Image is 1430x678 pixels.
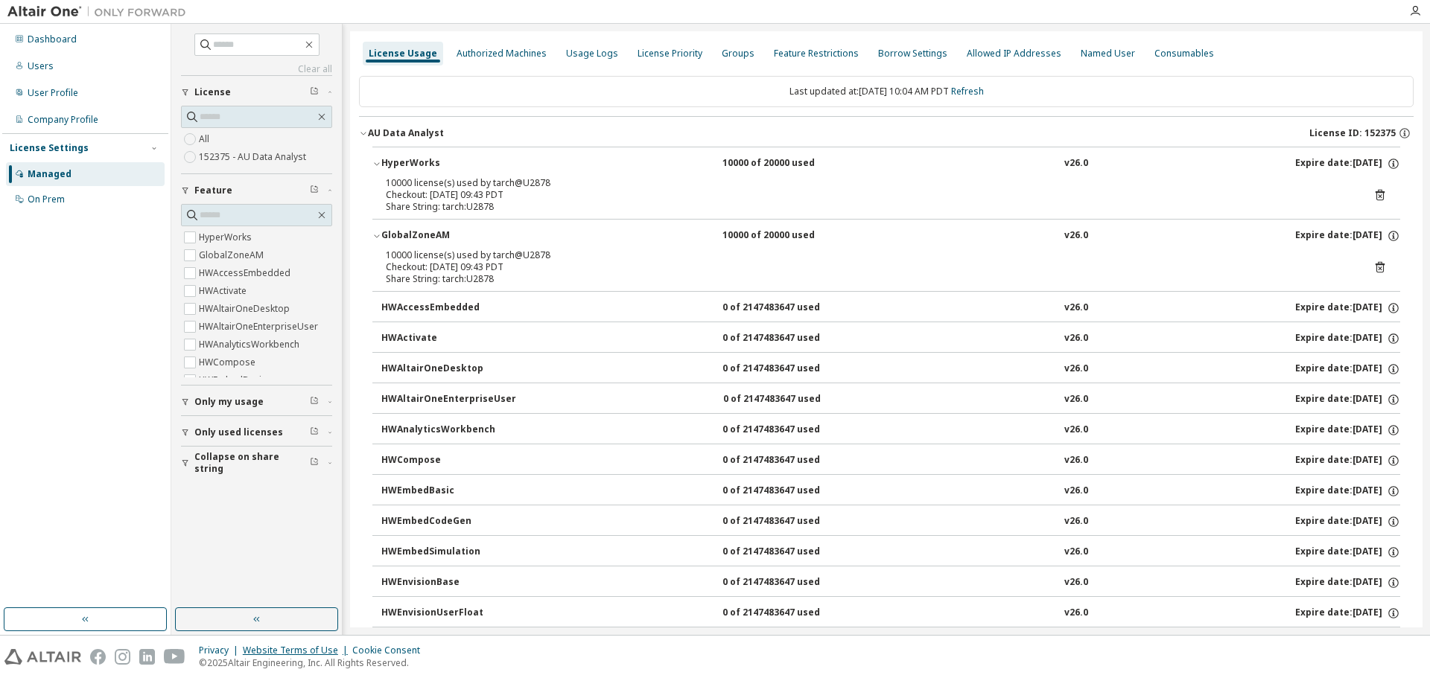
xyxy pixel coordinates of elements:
div: 0 of 2147483647 used [722,423,857,437]
img: linkedin.svg [139,649,155,665]
button: HWEnvisionUserFloat0 of 2147483647 usedv26.0Expire date:[DATE] [381,597,1400,630]
div: Expire date: [DATE] [1295,157,1400,170]
button: HWAltairOneEnterpriseUser0 of 2147483647 usedv26.0Expire date:[DATE] [381,383,1400,416]
label: HWAccessEmbedded [199,264,293,282]
div: HWAnalyticsWorkbench [381,423,515,437]
div: Managed [28,168,71,180]
label: HWActivate [199,282,250,300]
button: HWAnalyticsWorkbench0 of 2147483647 usedv26.0Expire date:[DATE] [381,414,1400,447]
div: v26.0 [1064,301,1088,315]
div: v26.0 [1064,332,1088,345]
div: License Usage [369,48,437,60]
div: Borrow Settings [878,48,947,60]
div: 10000 of 20000 used [722,229,857,243]
div: v26.0 [1064,484,1088,498]
label: HWAltairOneDesktop [199,300,293,318]
div: Last updated at: [DATE] 10:04 AM PDT [359,76,1414,107]
p: © 2025 Altair Engineering, Inc. All Rights Reserved. [199,656,429,669]
img: altair_logo.svg [4,649,81,665]
button: HWActivate0 of 2147483647 usedv26.0Expire date:[DATE] [381,322,1400,355]
label: HWEmbedBasic [199,371,269,389]
div: Expire date: [DATE] [1295,332,1400,345]
div: 0 of 2147483647 used [722,576,857,589]
div: HWEmbedSimulation [381,546,515,559]
div: v26.0 [1064,393,1088,406]
label: GlobalZoneAM [199,246,267,264]
div: v26.0 [1064,454,1088,467]
div: 10000 license(s) used by tarch@U2878 [386,249,1351,261]
button: HWEnvisionBase0 of 2147483647 usedv26.0Expire date:[DATE] [381,566,1400,599]
div: User Profile [28,87,78,99]
span: Collapse on share string [194,451,310,475]
div: 0 of 2147483647 used [722,362,857,376]
label: HyperWorks [199,228,255,246]
button: AU Data AnalystLicense ID: 152375 [359,117,1414,150]
div: v26.0 [1064,576,1088,589]
button: HWAltairOneDesktop0 of 2147483647 usedv26.0Expire date:[DATE] [381,353,1400,386]
label: HWCompose [199,354,258,371]
div: HWEnvisionUserFloat [381,607,515,620]
div: Allowed IP Addresses [967,48,1061,60]
div: Expire date: [DATE] [1295,423,1400,437]
button: Feature [181,174,332,207]
div: Authorized Machines [457,48,547,60]
div: 0 of 2147483647 used [722,515,857,528]
span: Clear filter [310,426,319,438]
div: 0 of 2147483647 used [722,484,857,498]
span: Clear filter [310,185,319,196]
img: youtube.svg [164,649,185,665]
div: v26.0 [1064,607,1088,620]
div: Share String: tarch:U2878 [386,273,1351,285]
span: Clear filter [310,396,319,408]
label: HWAnalyticsWorkbench [199,336,302,354]
div: Checkout: [DATE] 09:43 PDT [386,189,1351,201]
button: HWAccessEmbedded0 of 2147483647 usedv26.0Expire date:[DATE] [381,292,1400,324]
div: v26.0 [1064,546,1088,559]
label: 152375 - AU Data Analyst [199,148,309,166]
button: License [181,76,332,109]
div: Consumables [1154,48,1214,60]
label: HWAltairOneEnterpriseUser [199,318,321,336]
div: Users [28,60,54,72]
img: facebook.svg [90,649,106,665]
div: v26.0 [1064,229,1088,243]
div: Share String: tarch:U2878 [386,201,1351,213]
button: GlobalZoneAM10000 of 20000 usedv26.0Expire date:[DATE] [372,220,1400,252]
div: HWEmbedCodeGen [381,515,515,528]
span: Only used licenses [194,426,283,438]
button: HWEmbedBasic0 of 2147483647 usedv26.0Expire date:[DATE] [381,475,1400,508]
span: Only my usage [194,396,264,408]
div: Cookie Consent [352,645,429,656]
div: Usage Logs [566,48,618,60]
label: All [199,130,212,148]
span: License [194,86,231,98]
div: Expire date: [DATE] [1295,454,1400,467]
div: 10000 license(s) used by tarch@U2878 [386,177,1351,189]
div: Expire date: [DATE] [1295,484,1400,498]
div: 0 of 2147483647 used [722,454,857,467]
div: Expire date: [DATE] [1295,362,1400,376]
span: License ID: 152375 [1309,127,1396,139]
div: HWEmbedBasic [381,484,515,498]
button: Collapse on share string [181,447,332,479]
div: Expire date: [DATE] [1295,393,1400,406]
div: v26.0 [1064,423,1088,437]
button: Only used licenses [181,416,332,449]
div: 0 of 2147483647 used [723,393,857,406]
div: Expire date: [DATE] [1295,301,1400,315]
img: instagram.svg [115,649,130,665]
span: Clear filter [310,457,319,469]
div: 10000 of 20000 used [722,157,857,170]
div: GlobalZoneAM [381,229,515,243]
div: License Priority [638,48,702,60]
a: Clear all [181,63,332,75]
div: HWAltairOneEnterpriseUser [381,393,516,406]
div: Dashboard [28,33,77,45]
div: On Prem [28,194,65,205]
div: License Settings [10,142,89,154]
button: HyperWorks10000 of 20000 usedv26.0Expire date:[DATE] [372,147,1400,180]
div: Privacy [199,645,243,656]
button: Only my usage [181,386,332,418]
div: Expire date: [DATE] [1295,229,1400,243]
div: HWAccessEmbedded [381,301,515,315]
